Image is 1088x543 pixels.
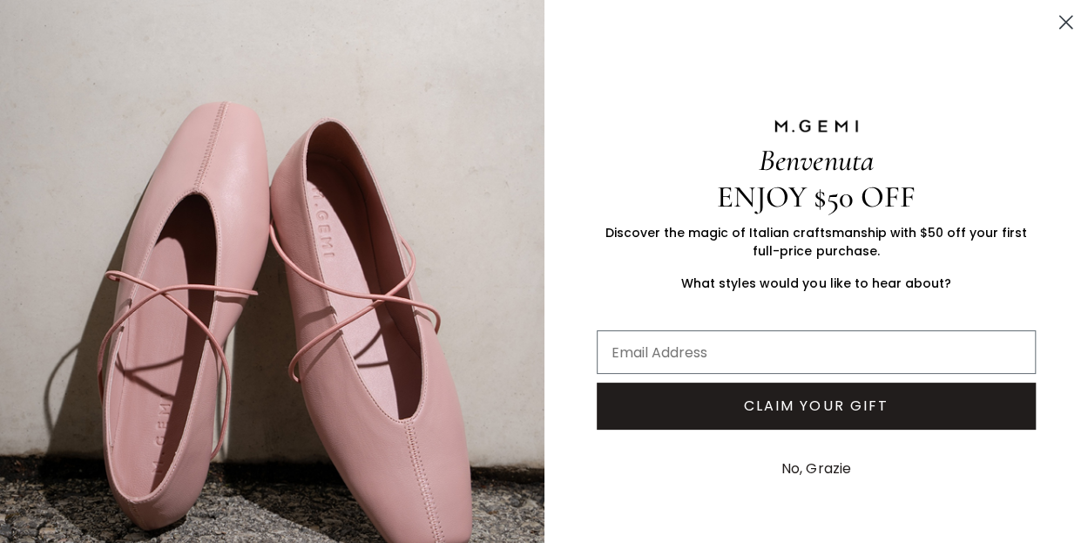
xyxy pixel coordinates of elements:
[605,224,1027,260] span: Discover the magic of Italian craftsmanship with $50 off your first full-price purchase.
[717,179,915,215] span: ENJOY $50 OFF
[597,330,1037,374] input: Email Address
[681,275,950,292] span: What styles would you like to hear about?
[759,142,873,179] span: Benvenuta
[773,447,859,491] button: No, Grazie
[597,383,1037,430] button: CLAIM YOUR GIFT
[773,119,860,134] img: M.GEMI
[1051,7,1081,37] button: Close dialog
